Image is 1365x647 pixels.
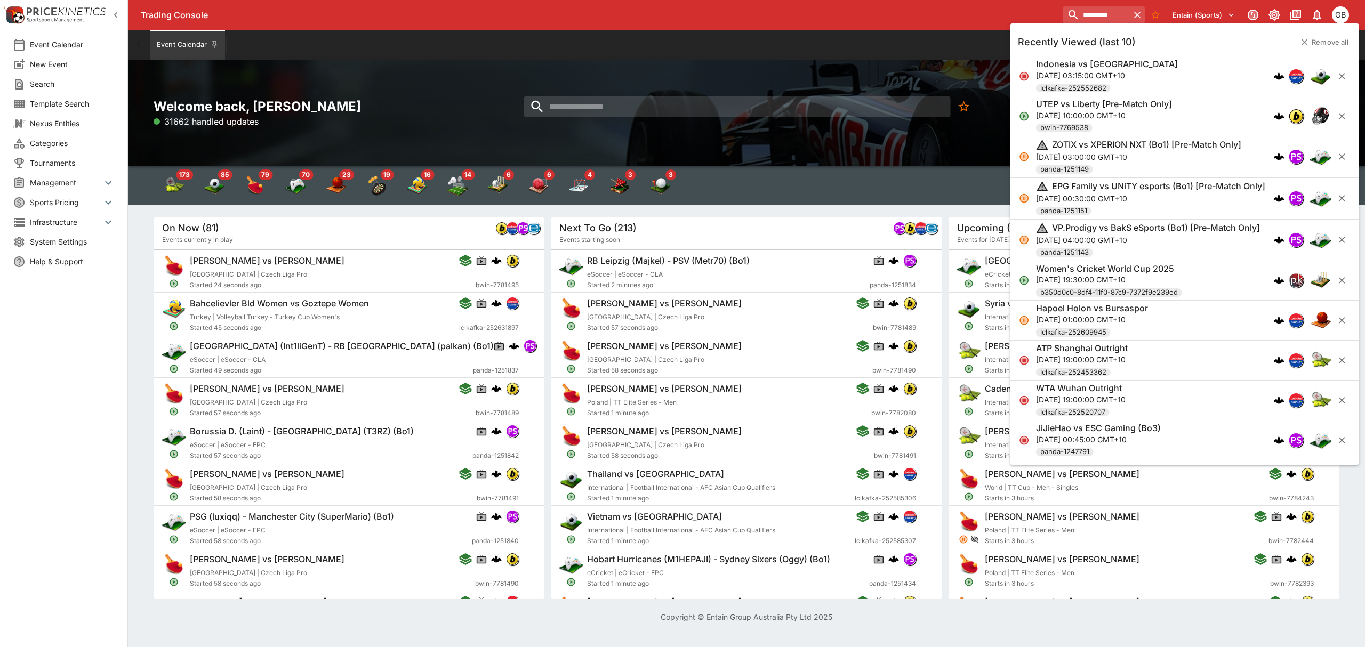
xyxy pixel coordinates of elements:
[30,39,115,50] span: Event Calendar
[1310,430,1331,451] img: esports.png
[1286,5,1305,25] button: Documentation
[1019,193,1030,204] svg: Suspended
[1289,109,1303,123] img: bwin.png
[190,298,369,309] h6: Bahcelievler Bld Women vs Goztepe Women
[1019,151,1030,162] svg: Suspended
[559,254,583,278] img: esports.png
[528,175,549,196] img: handball
[1302,596,1313,608] img: bwin.png
[985,341,1139,352] h6: [PERSON_NAME] vs [PERSON_NAME]
[665,169,676,180] span: 3
[1310,188,1331,209] img: esports.png
[904,511,916,522] img: lclkafka.png
[506,222,519,234] div: lclkafka
[1268,536,1314,546] span: bwin-7782444
[874,450,916,461] span: bwin-7781491
[587,596,742,608] h6: [PERSON_NAME] vs [PERSON_NAME]
[507,553,518,565] img: bwin.png
[1302,511,1313,522] img: bwin.png
[985,554,1139,565] h6: [PERSON_NAME] vs [PERSON_NAME]
[1289,353,1303,367] img: lclkafka.png
[1310,106,1331,127] img: american_football.png
[162,234,233,245] span: Events currently in play
[1289,273,1304,288] div: pricekinetics
[190,270,307,278] span: [GEOGRAPHIC_DATA] | Czech Liga Pro
[190,426,414,437] h6: Borussia D. (Laint) - [GEOGRAPHIC_DATA] (T3RZ) (Bo1)
[491,298,502,309] div: cerberus
[169,279,179,288] svg: Open
[162,553,186,576] img: table_tennis.png
[162,425,186,448] img: esports.png
[888,554,899,564] img: logo-cerberus.svg
[1274,234,1284,245] img: logo-cerberus.svg
[258,169,272,180] span: 79
[1274,275,1284,286] div: cerberus
[894,222,905,234] img: pandascore.png
[888,468,899,479] img: logo-cerberus.svg
[985,426,1139,437] h6: [PERSON_NAME] vs [PERSON_NAME]
[904,297,916,309] img: bwin.png
[495,222,508,234] div: bwin
[1289,191,1304,206] div: pandascore
[985,596,1139,608] h6: [PERSON_NAME] vs [PERSON_NAME]
[154,115,259,128] p: 31662 handled updates
[888,255,899,266] div: cerberus
[1274,111,1284,122] img: logo-cerberus.svg
[871,408,916,418] span: bwin-7782080
[957,234,1010,245] span: Events for [DATE]
[1274,435,1284,446] img: logo-cerberus.svg
[190,383,344,394] h6: [PERSON_NAME] vs [PERSON_NAME]
[30,177,102,188] span: Management
[1018,36,1136,48] h5: Recently Viewed (last 10)
[491,255,502,266] div: cerberus
[587,341,742,352] h6: [PERSON_NAME] vs [PERSON_NAME]
[1274,111,1284,122] div: cerberus
[366,175,387,196] div: Darts
[1289,313,1304,328] div: lclkafka
[1036,99,1172,110] h6: UTEP vs Liberty [Pre-Match Only]
[30,236,115,247] span: System Settings
[985,255,1272,266] h6: [GEOGRAPHIC_DATA] (Oggy) - [GEOGRAPHIC_DATA] (M1HEPAJI) (Bo1)
[30,138,115,149] span: Categories
[472,536,519,546] span: panda-1251840
[559,595,583,619] img: table_tennis.png
[30,216,102,228] span: Infrastructure
[1036,110,1172,121] p: [DATE] 10:00:00 GMT+10
[904,468,916,480] img: lclkafka.png
[1302,553,1313,565] img: bwin.png
[888,383,899,394] img: logo-cerberus.svg
[587,298,742,309] h6: [PERSON_NAME] vs [PERSON_NAME]
[870,280,916,290] span: panda-1251834
[190,341,494,352] h6: [GEOGRAPHIC_DATA] (Int1liGenT) - RB [GEOGRAPHIC_DATA] (palkan) (Bo1)
[888,298,899,309] div: cerberus
[1019,234,1030,245] svg: Suspended
[855,493,916,504] span: lclkafka-252585306
[507,468,518,480] img: bwin.png
[162,222,219,234] h5: On Now (81)
[625,169,636,180] span: 3
[1274,193,1284,204] img: logo-cerberus.svg
[517,222,529,234] div: pandascore
[904,425,916,437] img: bwin.png
[926,222,937,234] img: betradar.png
[459,322,519,333] span: lclkafka-252631897
[1274,275,1284,286] img: logo-cerberus.svg
[985,270,1062,278] span: eCricket | eCricket - EPC
[1166,6,1241,23] button: Select Tenant
[507,425,518,437] img: pandascore.png
[1274,395,1284,406] img: logo-cerberus.svg
[1289,69,1303,83] img: lclkafka.png
[507,255,518,266] img: bwin.png
[524,96,950,117] input: search
[1019,111,1030,122] svg: Open
[957,297,981,320] img: soccer.png
[903,254,916,267] div: pandascore
[1289,393,1303,407] img: lclkafka.png
[1289,233,1303,247] img: pandascore.png
[587,270,663,278] span: eSoccer | eSoccer - CLA
[1274,315,1284,326] img: logo-cerberus.svg
[888,341,899,351] img: logo-cerberus.svg
[524,340,536,352] img: pandascore.png
[985,298,1107,309] h6: Syria vs [GEOGRAPHIC_DATA]
[366,175,387,196] img: darts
